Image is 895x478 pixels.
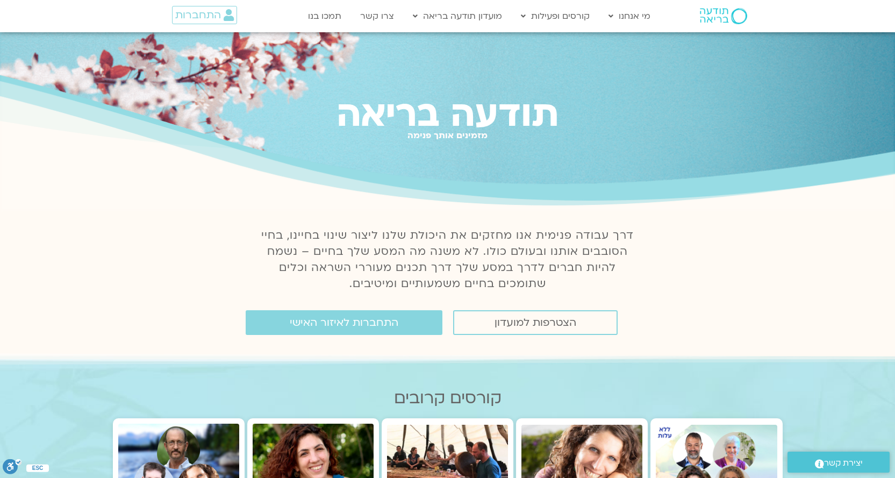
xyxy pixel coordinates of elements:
span: התחברות [175,9,221,21]
a: צרו קשר [355,6,399,26]
a: התחברות [172,6,237,24]
a: יצירת קשר [787,452,890,473]
a: מי אנחנו [603,6,656,26]
p: דרך עבודה פנימית אנו מחזקים את היכולת שלנו ליצור שינוי בחיינו, בחיי הסובבים אותנו ובעולם כולו. לא... [255,227,640,292]
img: תודעה בריאה [700,8,747,24]
span: התחברות לאיזור האישי [290,317,398,329]
h2: קורסים קרובים [113,389,783,408]
span: יצירת קשר [824,456,863,470]
a: הצטרפות למועדון [453,310,618,335]
a: תמכו בנו [303,6,347,26]
a: קורסים ופעילות [515,6,595,26]
a: התחברות לאיזור האישי [246,310,442,335]
a: מועדון תודעה בריאה [407,6,507,26]
span: הצטרפות למועדון [495,317,576,329]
